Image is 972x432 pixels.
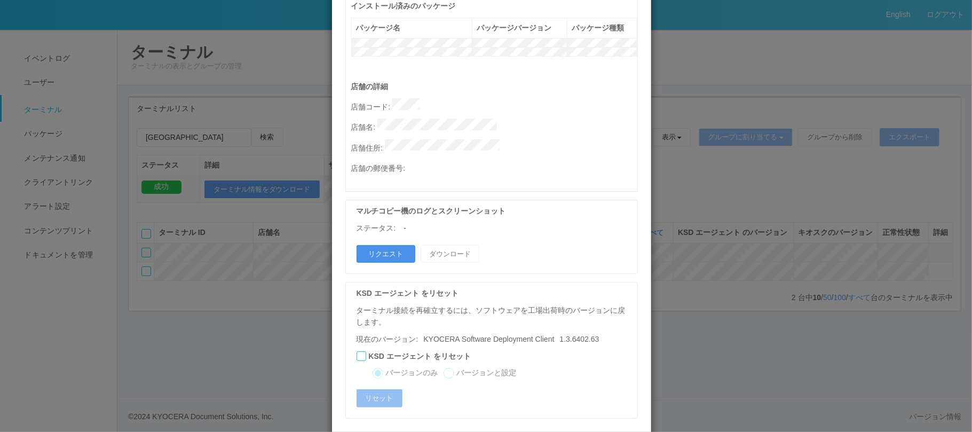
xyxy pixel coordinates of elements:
button: リクエスト [357,245,415,263]
button: リセット [357,389,402,407]
p: 店舗名 : [351,119,637,133]
span: KYOCERA Software Deployment Client [423,335,554,343]
div: パッケージ種類 [572,22,633,34]
label: バージョンのみ [386,367,438,379]
div: パッケージ名 [356,22,468,34]
p: 店舗コード : [351,98,637,113]
p: ステータス: [357,223,396,234]
p: マルチコピー機のログとスクリーンショット [357,206,632,217]
span: 1.3.6402.63 [418,335,599,343]
p: 店舗住所 : [351,139,637,154]
p: ターミナル接続を再確立するには、ソフトウェアを工場出荷時のバージョンに戻します。 [357,305,632,328]
p: 店舗の詳細 [351,81,637,92]
p: インストール済みのパッケージ [351,1,637,12]
label: KSD エージェント をリセット [369,351,471,362]
div: パッケージバージョン [477,22,563,34]
button: ダウンロード [421,245,479,263]
label: バージョンと設定 [457,367,517,379]
p: 現在のバージョン: [357,334,632,345]
p: KSD エージェント をリセット [357,288,632,299]
p: 店舗の郵便番号 : [351,160,637,175]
